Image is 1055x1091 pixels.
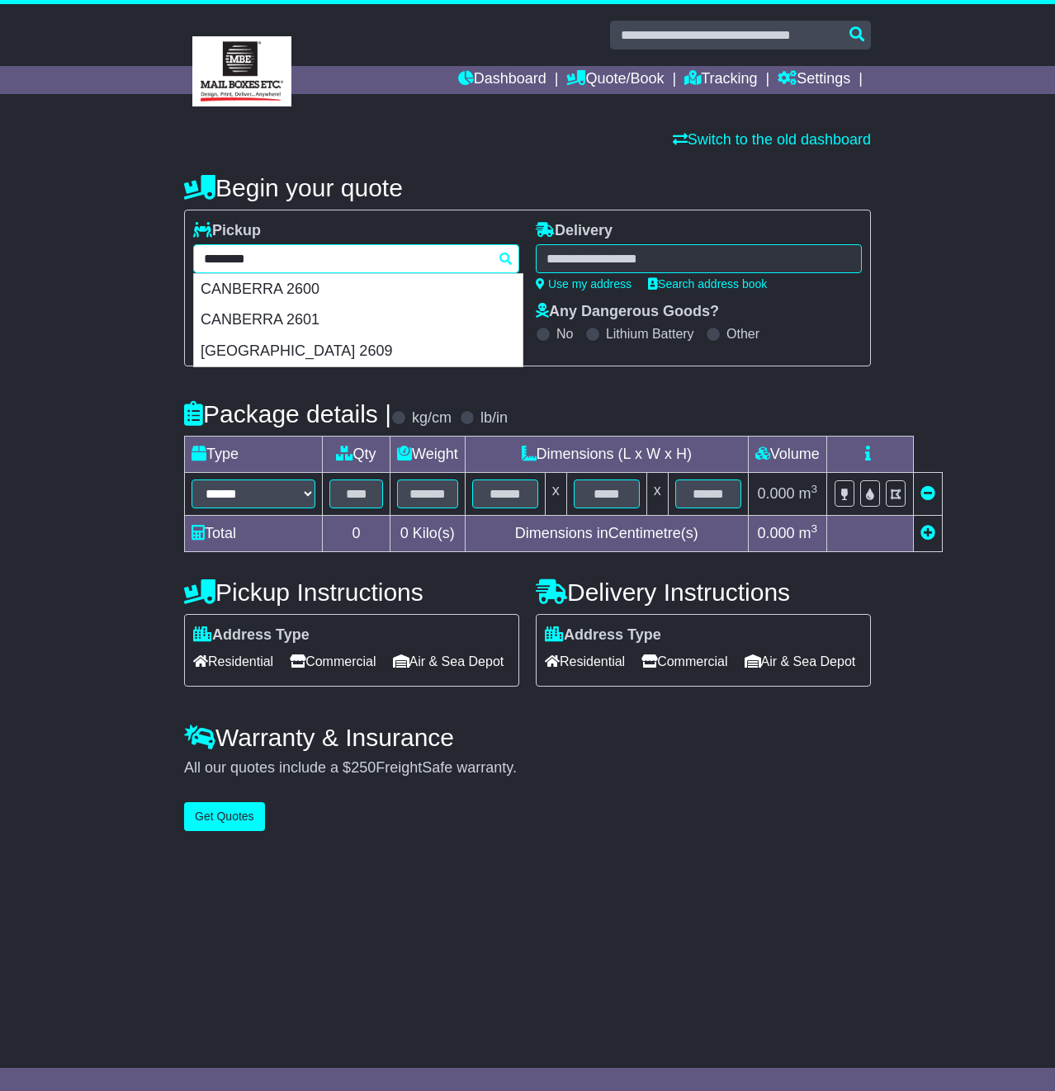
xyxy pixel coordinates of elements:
td: Dimensions (L x W x H) [465,437,748,473]
td: Weight [390,437,466,473]
td: 0 [323,516,390,552]
span: Commercial [641,649,727,674]
h4: Warranty & Insurance [184,724,871,751]
a: Settings [778,66,850,94]
label: Delivery [536,222,613,240]
label: Address Type [545,626,661,645]
h4: Pickup Instructions [184,579,519,606]
label: Lithium Battery [606,326,694,342]
label: kg/cm [412,409,452,427]
sup: 3 [811,483,818,495]
sup: 3 [811,522,818,535]
span: Commercial [290,649,376,674]
label: Pickup [193,222,261,240]
div: [GEOGRAPHIC_DATA] 2609 [194,336,523,367]
div: All our quotes include a $ FreightSafe warranty. [184,759,871,777]
td: Qty [323,437,390,473]
span: m [799,525,818,541]
span: Residential [545,649,625,674]
a: Dashboard [458,66,546,94]
span: 0 [400,525,409,541]
label: Address Type [193,626,310,645]
label: Any Dangerous Goods? [536,303,719,321]
span: Air & Sea Depot [393,649,504,674]
a: Switch to the old dashboard [673,131,871,148]
label: Other [726,326,759,342]
a: Tracking [684,66,757,94]
td: x [646,473,668,516]
td: Dimensions in Centimetre(s) [465,516,748,552]
div: CANBERRA 2601 [194,305,523,336]
a: Remove this item [920,485,935,502]
a: Quote/Book [566,66,664,94]
h4: Begin your quote [184,174,871,201]
td: Kilo(s) [390,516,466,552]
span: 0.000 [757,485,794,502]
span: m [799,485,818,502]
td: Total [185,516,323,552]
span: 0.000 [757,525,794,541]
label: lb/in [480,409,508,427]
a: Use my address [536,277,632,290]
a: Search address book [648,277,767,290]
label: No [556,326,573,342]
button: Get Quotes [184,802,265,831]
td: x [545,473,566,516]
div: CANBERRA 2600 [194,274,523,305]
span: Air & Sea Depot [745,649,856,674]
a: Add new item [920,525,935,541]
span: 250 [351,759,376,776]
td: Type [185,437,323,473]
h4: Delivery Instructions [536,579,871,606]
span: Residential [193,649,273,674]
h4: Package details | [184,400,391,427]
td: Volume [748,437,826,473]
